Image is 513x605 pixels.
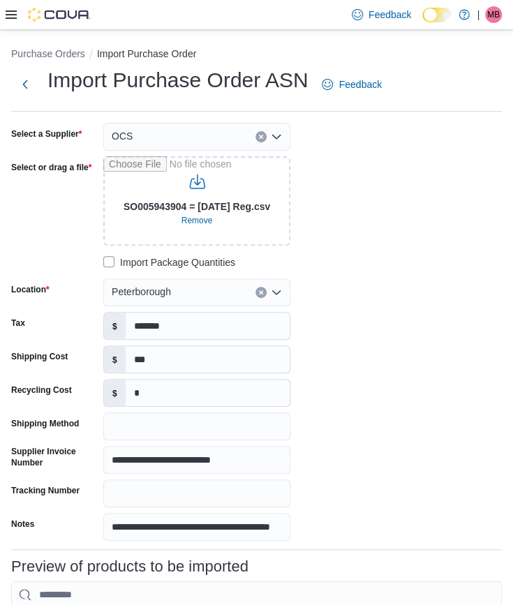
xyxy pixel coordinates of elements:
[104,313,126,339] label: $
[11,48,85,59] button: Purchase Orders
[11,47,502,64] nav: An example of EuiBreadcrumbs
[11,384,72,396] label: Recycling Cost
[346,1,417,29] a: Feedback
[316,70,387,98] a: Feedback
[11,518,34,530] label: Notes
[103,254,235,271] label: Import Package Quantities
[422,8,452,22] input: Dark Mode
[112,128,133,144] span: OCS
[477,6,479,23] p: |
[176,212,218,229] button: Clear selected files
[271,287,282,298] button: Open list of options
[11,418,79,429] label: Shipping Method
[181,215,213,226] span: Remove
[422,22,423,23] span: Dark Mode
[112,283,171,300] span: Peterborough
[11,70,39,98] button: Next
[487,6,500,23] span: MB
[104,346,126,373] label: $
[11,284,50,295] label: Location
[369,8,411,22] span: Feedback
[255,131,267,142] button: Clear input
[11,318,25,329] label: Tax
[47,66,308,94] h1: Import Purchase Order ASN
[339,77,381,91] span: Feedback
[11,485,80,496] label: Tracking Number
[28,8,91,22] img: Cova
[11,128,82,140] label: Select a Supplier
[11,558,248,575] h3: Preview of products to be imported
[11,162,91,173] label: Select or drag a file
[11,351,68,362] label: Shipping Cost
[271,131,282,142] button: Open list of options
[11,446,98,468] label: Supplier Invoice Number
[103,156,290,246] input: Use aria labels when no actual label is in use
[255,287,267,298] button: Clear input
[104,380,126,406] label: $
[97,48,196,59] button: Import Purchase Order
[485,6,502,23] div: Matty Buchan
